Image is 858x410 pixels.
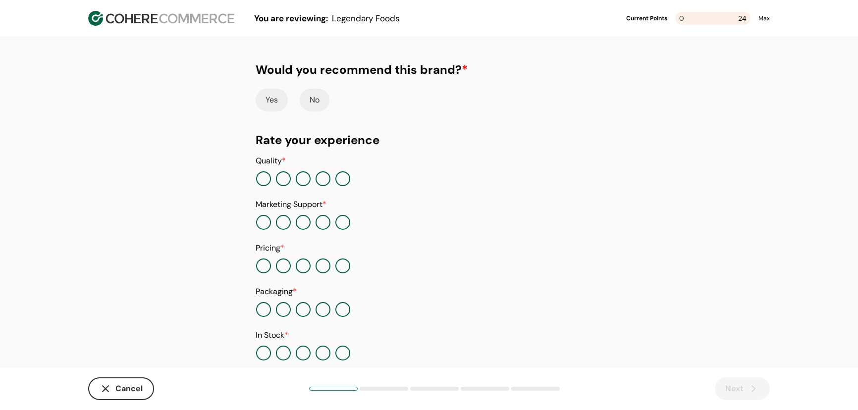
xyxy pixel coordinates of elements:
button: No [300,89,329,111]
label: Quality [256,155,286,166]
label: In Stock [256,330,288,340]
button: Cancel [88,377,154,400]
div: Rate your experience [256,131,602,149]
button: Yes [256,89,288,111]
span: 0 [679,14,684,23]
span: You are reviewing: [254,13,328,24]
span: 24 [738,12,747,25]
span: Legendary Foods [332,13,400,24]
label: Marketing Support [256,199,326,209]
div: Would you recommend this brand? [256,61,468,79]
label: Packaging [256,286,297,297]
img: Cohere Logo [88,11,234,26]
div: Current Points [626,14,667,23]
label: Pricing [256,243,284,253]
div: Max [758,14,770,23]
button: Next [715,377,770,400]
